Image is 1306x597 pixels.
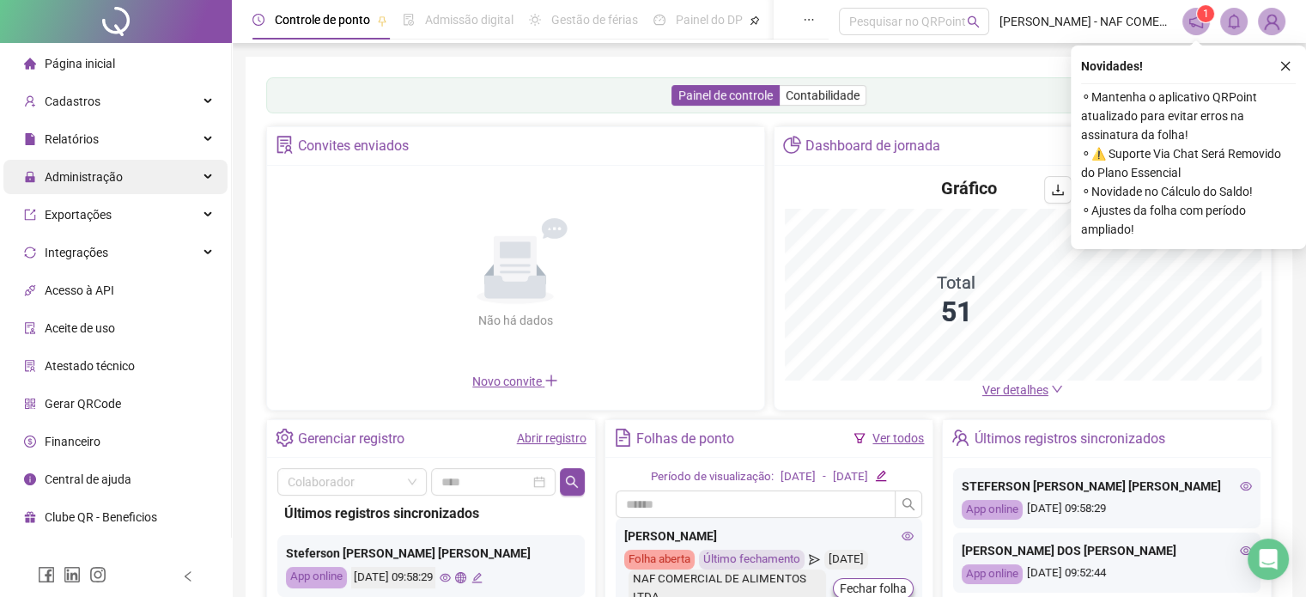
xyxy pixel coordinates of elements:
span: lock [24,171,36,183]
span: Novo convite [472,375,558,388]
span: Financeiro [45,435,100,448]
span: Gerar QRCode [45,397,121,411]
span: Atestado técnico [45,359,135,373]
span: eye [1240,545,1252,557]
span: search [902,497,915,511]
span: Contabilidade [786,88,860,102]
span: user-add [24,95,36,107]
span: Central de ajuda [45,472,131,486]
span: dashboard [653,14,665,26]
span: team [951,429,969,447]
span: Relatórios [45,132,99,146]
span: file-text [614,429,632,447]
span: ⚬ ⚠️ Suporte Via Chat Será Removido do Plano Essencial [1081,144,1296,182]
span: edit [471,572,483,583]
span: solution [24,360,36,372]
div: Convites enviados [298,131,409,161]
div: - [823,468,826,486]
span: setting [276,429,294,447]
span: 1 [1203,8,1209,20]
span: edit [875,470,886,481]
span: send [809,550,820,570]
span: api [24,284,36,296]
span: pushpin [750,15,760,26]
div: [DATE] 09:58:29 [351,567,435,588]
div: Folhas de ponto [636,424,734,454]
span: solution [276,136,294,154]
div: Steferson [PERSON_NAME] [PERSON_NAME] [286,544,576,563]
span: Admissão digital [425,13,513,27]
span: facebook [38,566,55,583]
span: Exportações [45,208,112,222]
span: Ver detalhes [982,383,1048,397]
div: App online [962,564,1023,584]
span: down [1051,383,1063,395]
div: [PERSON_NAME] [624,527,914,545]
div: [DATE] [833,468,868,486]
div: App online [286,567,347,588]
span: file [24,133,36,145]
span: qrcode [24,398,36,410]
span: bell [1226,14,1242,29]
span: Administração [45,170,123,184]
a: Ver detalhes down [982,383,1063,397]
span: plus [544,374,558,387]
span: Painel do DP [676,13,743,27]
div: Dashboard de jornada [805,131,940,161]
span: Gestão de férias [551,13,638,27]
div: Open Intercom Messenger [1248,539,1289,580]
span: sun [529,14,541,26]
span: Página inicial [45,57,115,70]
div: [DATE] 09:52:44 [962,564,1252,584]
span: clock-circle [252,14,264,26]
span: dollar [24,436,36,448]
span: notification [1188,14,1204,29]
span: Clube QR - Beneficios [45,510,157,524]
span: sync [24,247,36,259]
span: audit [24,322,36,334]
h4: Gráfico [941,176,997,200]
span: export [24,209,36,221]
span: home [24,58,36,70]
span: eye [1240,480,1252,492]
span: ⚬ Mantenha o aplicativo QRPoint atualizado para evitar erros na assinatura da folha! [1081,88,1296,144]
span: search [967,15,980,28]
span: pie-chart [783,136,801,154]
div: App online [962,500,1023,520]
span: [PERSON_NAME] - NAF COMERCIAL DE ALIMENTOS LTDA [999,12,1172,31]
span: file-done [403,14,415,26]
span: eye [440,572,451,583]
span: info-circle [24,473,36,485]
span: Acesso à API [45,283,114,297]
span: close [1279,60,1291,72]
div: Folha aberta [624,550,695,570]
span: search [565,475,579,489]
span: Integrações [45,246,108,259]
span: filter [853,432,866,444]
span: global [455,572,466,583]
div: [DATE] [781,468,816,486]
sup: 1 [1197,5,1214,22]
span: Painel de controle [678,88,773,102]
span: linkedin [64,566,81,583]
span: eye [902,530,914,542]
div: [DATE] 09:58:29 [962,500,1252,520]
span: ellipsis [803,14,815,26]
div: Últimos registros sincronizados [975,424,1165,454]
img: 74275 [1259,9,1285,34]
div: [PERSON_NAME] DOS [PERSON_NAME] [962,541,1252,560]
a: Abrir registro [517,431,586,445]
span: instagram [89,566,106,583]
div: Últimos registros sincronizados [284,503,578,524]
span: gift [24,511,36,523]
span: Novidades ! [1081,57,1143,76]
span: Controle de ponto [275,13,370,27]
a: Ver todos [872,431,924,445]
div: Não há dados [436,311,594,330]
span: pushpin [377,15,387,26]
div: STEFERSON [PERSON_NAME] [PERSON_NAME] [962,477,1252,496]
span: left [182,570,194,582]
span: Aceite de uso [45,321,115,335]
span: ⚬ Ajustes da folha com período ampliado! [1081,201,1296,239]
span: ⚬ Novidade no Cálculo do Saldo! [1081,182,1296,201]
